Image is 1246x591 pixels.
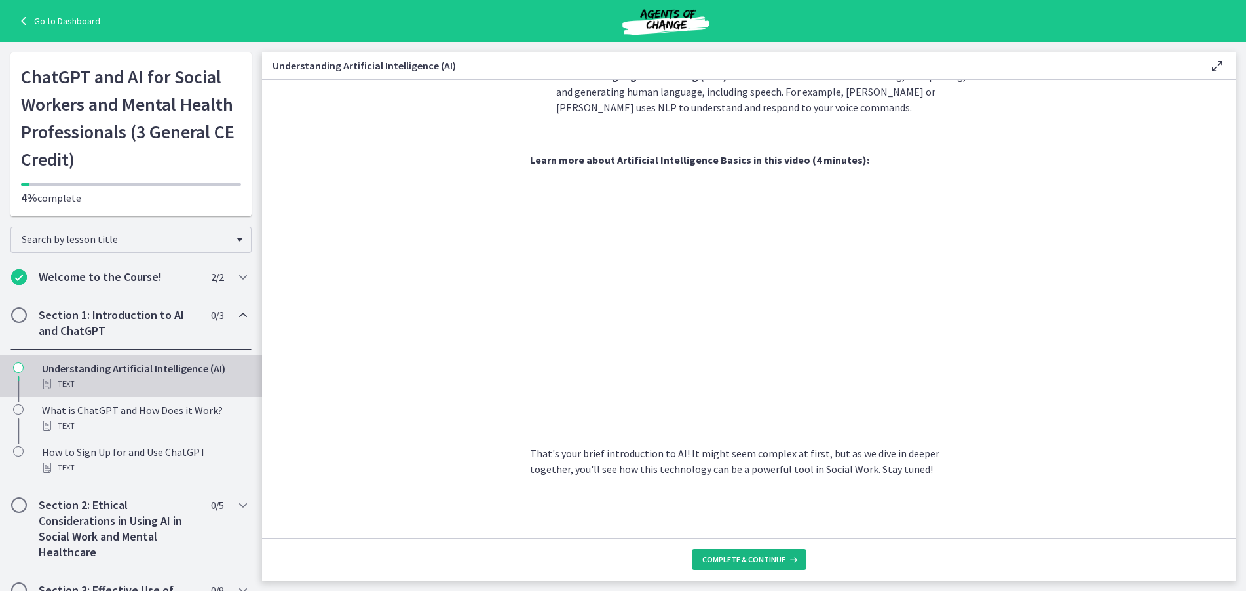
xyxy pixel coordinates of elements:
h2: Section 2: Ethical Considerations in Using AI in Social Work and Mental Healthcare [39,497,198,560]
button: Complete & continue [692,549,806,570]
span: 0 / 3 [211,307,223,323]
h1: ChatGPT and AI for Social Workers and Mental Health Professionals (3 General CE Credit) [21,63,241,173]
span: 2 / 2 [211,269,223,285]
p: complete [21,190,241,206]
img: Agents of Change [587,5,744,37]
div: How to Sign Up for and Use ChatGPT [42,444,246,476]
div: Text [42,460,246,476]
div: Text [42,376,246,392]
span: Complete & continue [702,554,785,565]
h2: Section 1: Introduction to AI and ChatGPT [39,307,198,339]
span: 0 / 5 [211,497,223,513]
h3: Understanding Artificial Intelligence (AI) [273,58,1188,73]
p: : This involves machines understanding, interpreting, and generating human language, including sp... [556,68,968,115]
strong: Learn more about Artificial Intelligence Basics in this video (4 minutes): [530,153,869,166]
div: Search by lesson title [10,227,252,253]
a: Go to Dashboard [16,13,100,29]
strong: Natural Language Processing (NLP) [556,69,727,83]
p: That's your brief introduction to AI! It might seem complex at first, but as we dive in deeper to... [530,446,968,477]
h2: Welcome to the Course! [39,269,198,285]
span: Search by lesson title [22,233,230,246]
div: Text [42,418,246,434]
i: Completed [11,269,27,285]
div: What is ChatGPT and How Does it Work? [42,402,246,434]
div: Understanding Artificial Intelligence (AI) [42,360,246,392]
span: 4% [21,190,37,205]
